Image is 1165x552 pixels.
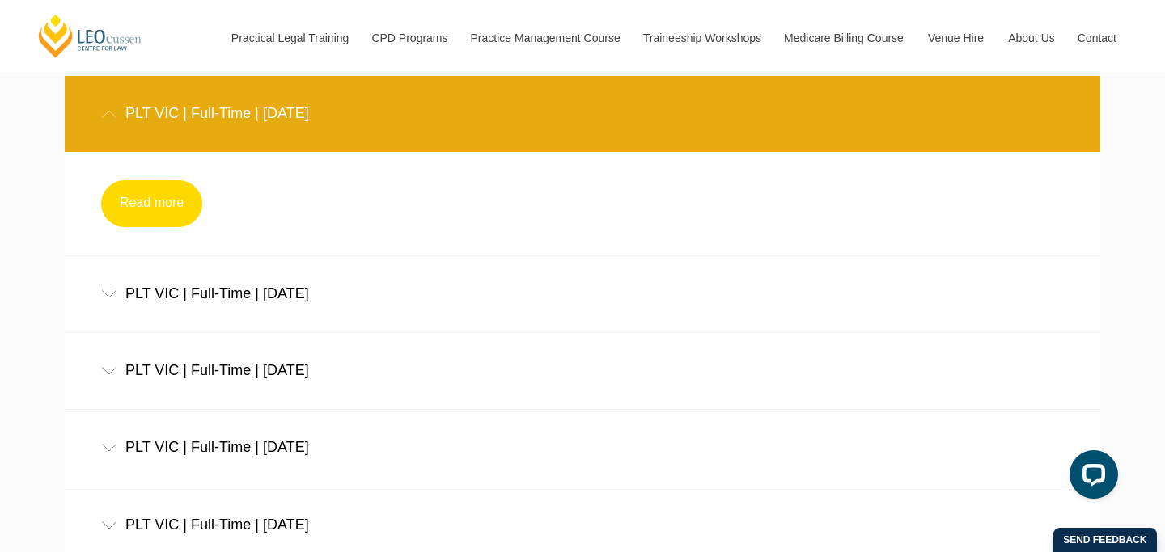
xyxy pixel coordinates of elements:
a: Medicare Billing Course [772,3,916,73]
a: Traineeship Workshops [631,3,772,73]
iframe: LiveChat chat widget [1057,444,1125,512]
a: About Us [996,3,1065,73]
a: CPD Programs [359,3,458,73]
a: Venue Hire [916,3,996,73]
a: [PERSON_NAME] Centre for Law [36,13,144,59]
div: PLT VIC | Full-Time | [DATE] [65,333,1100,408]
a: Practice Management Course [459,3,631,73]
div: PLT VIC | Full-Time | [DATE] [65,76,1100,151]
div: PLT VIC | Full-Time | [DATE] [65,256,1100,331]
div: PLT VIC | Full-Time | [DATE] [65,410,1100,485]
a: Contact [1065,3,1129,73]
a: Read more [101,180,202,227]
a: Practical Legal Training [219,3,360,73]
